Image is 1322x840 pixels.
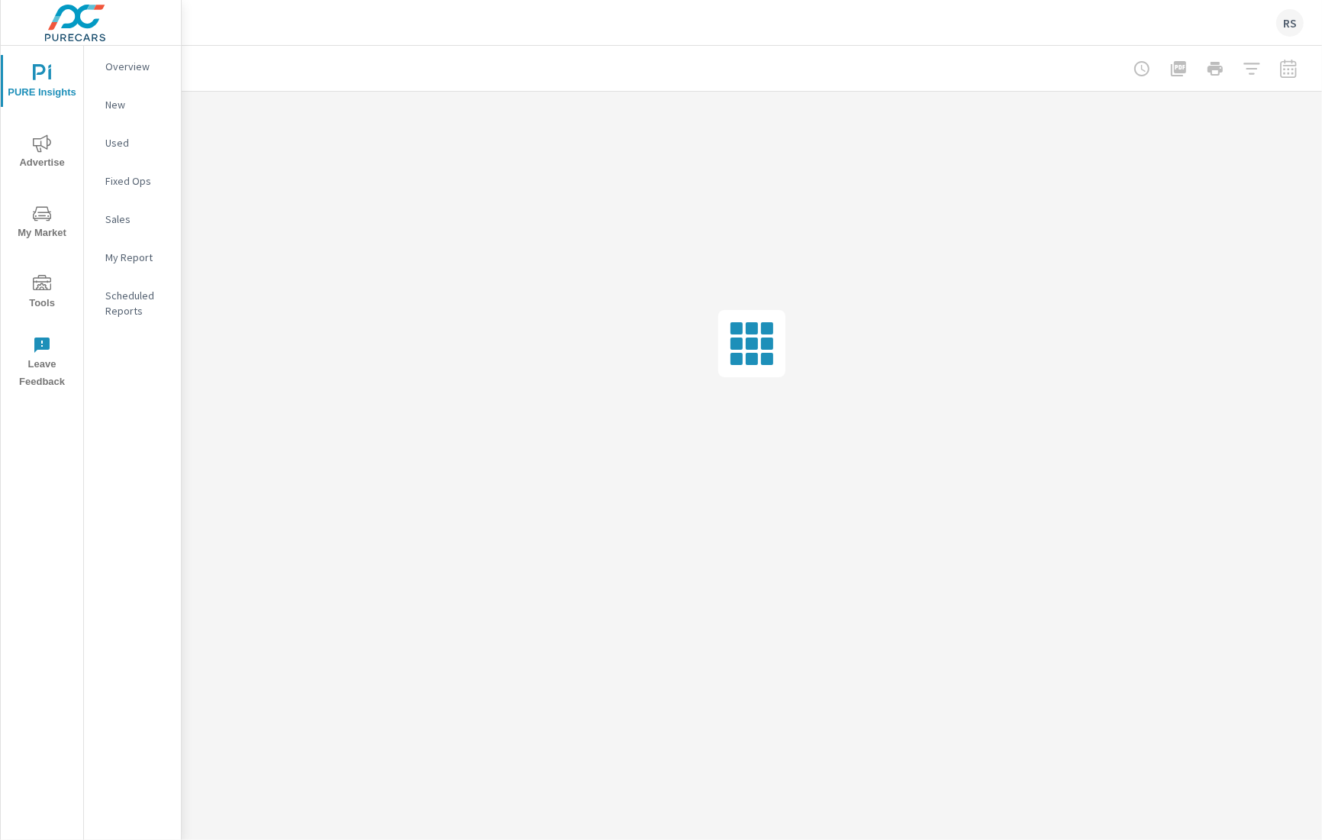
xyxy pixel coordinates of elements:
div: Fixed Ops [84,170,181,192]
span: PURE Insights [5,64,79,102]
span: Tools [5,275,79,312]
div: New [84,93,181,116]
div: RS [1276,9,1304,37]
div: Overview [84,55,181,78]
div: Sales [84,208,181,231]
p: Scheduled Reports [105,288,169,318]
p: Used [105,135,169,150]
p: Overview [105,59,169,74]
p: Sales [105,212,169,227]
div: Scheduled Reports [84,284,181,322]
div: My Report [84,246,181,269]
p: New [105,97,169,112]
p: Fixed Ops [105,173,169,189]
span: Advertise [5,134,79,172]
div: nav menu [1,46,83,397]
span: Leave Feedback [5,336,79,391]
span: My Market [5,205,79,242]
p: My Report [105,250,169,265]
div: Used [84,131,181,154]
